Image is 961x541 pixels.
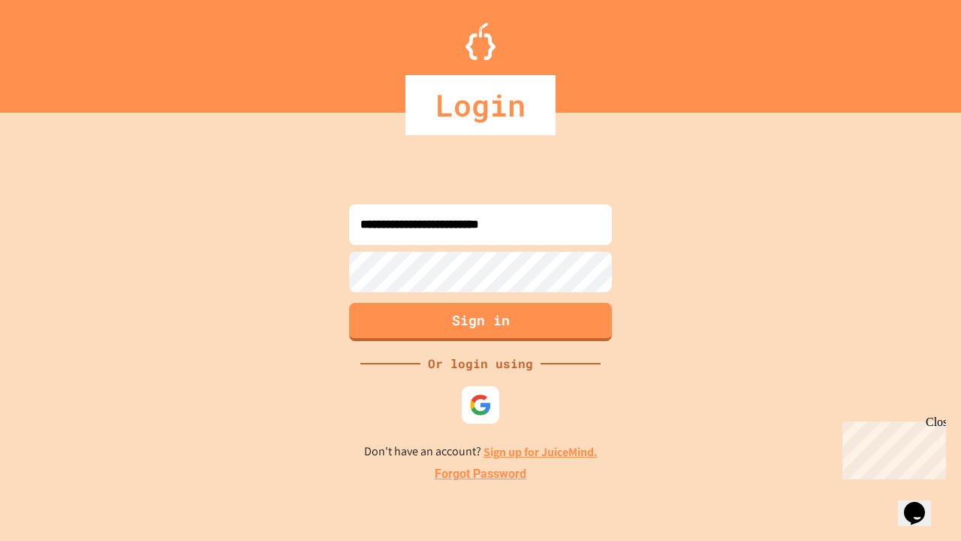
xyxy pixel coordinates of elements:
a: Forgot Password [435,465,526,483]
img: Logo.svg [465,23,496,60]
a: Sign up for JuiceMind. [484,444,598,460]
iframe: chat widget [836,416,946,479]
img: google-icon.svg [469,394,492,416]
div: Chat with us now!Close [6,6,104,95]
div: Or login using [420,355,541,373]
iframe: chat widget [898,481,946,526]
div: Login [405,75,556,135]
p: Don't have an account? [364,443,598,461]
button: Sign in [349,303,612,341]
